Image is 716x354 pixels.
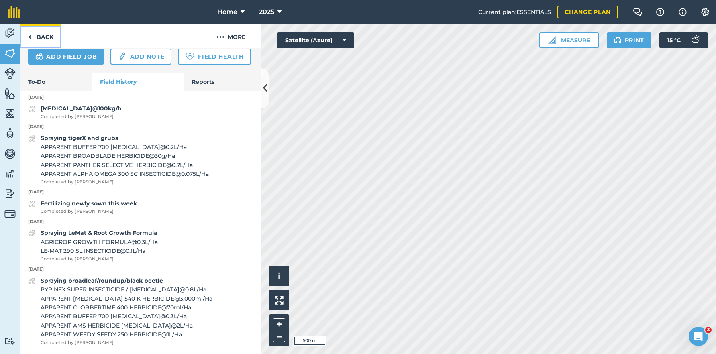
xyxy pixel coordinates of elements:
[655,8,665,16] img: A question mark icon
[28,199,36,209] img: svg+xml;base64,PD94bWwgdmVyc2lvbj0iMS4wIiBlbmNvZGluZz0idXRmLTgiPz4KPCEtLSBHZW5lcmF0b3I6IEFkb2JlIE...
[4,208,16,220] img: svg+xml;base64,PD94bWwgdmVyc2lvbj0iMS4wIiBlbmNvZGluZz0idXRmLTgiPz4KPCEtLSBHZW5lcmF0b3I6IEFkb2JlIE...
[216,32,224,42] img: svg+xml;base64,PHN2ZyB4bWxucz0iaHR0cDovL3d3dy53My5vcmcvMjAwMC9zdmciIHdpZHRoPSIyMCIgaGVpZ2h0PSIyNC...
[41,238,158,246] span: AGRICROP GROWTH FORMULA @ 0.3 L / Ha
[539,32,599,48] button: Measure
[28,228,158,262] a: Spraying LeMat & Root Growth FormulaAGRICROP GROWTH FORMULA@0.3L/HaLE-MAT 290 SL INSECTICIDE@0.1L...
[28,276,212,346] a: Spraying broadleaf/roundup/black beetlePYRINEX SUPER INSECTICIDE / [MEDICAL_DATA]@0.8L/HaAPPARENT...
[273,330,285,342] button: –
[667,32,681,48] span: 15 ° C
[41,312,212,321] span: APPARENT BUFFER 700 [MEDICAL_DATA] @ 0.3 L / Ha
[20,73,92,91] a: To-Do
[41,246,158,255] span: LE-MAT 290 SL INSECTICIDE @ 0.1 L / Ha
[689,327,708,346] iframe: Intercom live chat
[4,128,16,140] img: svg+xml;base64,PD94bWwgdmVyc2lvbj0iMS4wIiBlbmNvZGluZz0idXRmLTgiPz4KPCEtLSBHZW5lcmF0b3I6IEFkb2JlIE...
[41,113,122,120] span: Completed by [PERSON_NAME]
[41,256,158,263] span: Completed by [PERSON_NAME]
[41,200,137,207] strong: Fertilizing newly sown this week
[28,228,36,238] img: svg+xml;base64,PD94bWwgdmVyc2lvbj0iMS4wIiBlbmNvZGluZz0idXRmLTgiPz4KPCEtLSBHZW5lcmF0b3I6IEFkb2JlIE...
[269,266,289,286] button: i
[41,277,163,284] strong: Spraying broadleaf/roundup/black beetle
[41,339,212,346] span: Completed by [PERSON_NAME]
[20,123,261,130] p: [DATE]
[633,8,643,16] img: Two speech bubbles overlapping with the left bubble in the forefront
[28,49,104,65] a: Add field job
[278,271,280,281] span: i
[28,32,32,42] img: svg+xml;base64,PHN2ZyB4bWxucz0iaHR0cDovL3d3dy53My5vcmcvMjAwMC9zdmciIHdpZHRoPSI5IiBoZWlnaHQ9IjI0Ii...
[277,32,354,48] button: Satellite (Azure)
[28,199,137,215] a: Fertilizing newly sown this weekCompleted by [PERSON_NAME]
[557,6,618,18] a: Change plan
[478,8,551,16] span: Current plan : ESSENTIALS
[700,8,710,16] img: A cog icon
[275,296,284,305] img: Four arrows, one pointing top left, one top right, one bottom right and the last bottom left
[92,73,183,91] a: Field History
[28,104,36,114] img: svg+xml;base64,PD94bWwgdmVyc2lvbj0iMS4wIiBlbmNvZGluZz0idXRmLTgiPz4KPCEtLSBHZW5lcmF0b3I6IEFkb2JlIE...
[41,285,212,294] span: PYRINEX SUPER INSECTICIDE / [MEDICAL_DATA] @ 0.8 L / Ha
[41,321,212,330] span: APPARENT AMS HERBICIDE [MEDICAL_DATA] @ 2 L / Ha
[41,161,209,169] span: APPARENT PANTHER SELECTIVE HERBICIDE @ 0.7 L / Ha
[184,73,261,91] a: Reports
[273,318,285,330] button: +
[687,32,703,48] img: svg+xml;base64,PD94bWwgdmVyc2lvbj0iMS4wIiBlbmNvZGluZz0idXRmLTgiPz4KPCEtLSBHZW5lcmF0b3I6IEFkb2JlIE...
[35,52,43,61] img: svg+xml;base64,PD94bWwgdmVyc2lvbj0iMS4wIiBlbmNvZGluZz0idXRmLTgiPz4KPCEtLSBHZW5lcmF0b3I6IEFkb2JlIE...
[20,94,261,101] p: [DATE]
[4,87,16,100] img: svg+xml;base64,PHN2ZyB4bWxucz0iaHR0cDovL3d3dy53My5vcmcvMjAwMC9zdmciIHdpZHRoPSI1NiIgaGVpZ2h0PSI2MC...
[41,303,212,312] span: APPARENT CLOBBERTIME 400 HERBICIDE @ 70 ml / Ha
[41,294,212,303] span: APPARENT [MEDICAL_DATA] 540 K HERBICIDE @ 3,000 ml / Ha
[217,7,237,17] span: Home
[41,142,209,151] span: APPARENT BUFFER 700 [MEDICAL_DATA] @ 0.2 L / Ha
[20,24,61,48] a: Back
[20,266,261,273] p: [DATE]
[178,49,251,65] a: Field Health
[607,32,652,48] button: Print
[4,188,16,200] img: svg+xml;base64,PD94bWwgdmVyc2lvbj0iMS4wIiBlbmNvZGluZz0idXRmLTgiPz4KPCEtLSBHZW5lcmF0b3I6IEFkb2JlIE...
[20,218,261,226] p: [DATE]
[41,151,209,160] span: APPARENT BROADBLADE HERBICIDE @ 30 g / Ha
[118,52,126,61] img: svg+xml;base64,PD94bWwgdmVyc2lvbj0iMS4wIiBlbmNvZGluZz0idXRmLTgiPz4KPCEtLSBHZW5lcmF0b3I6IEFkb2JlIE...
[4,108,16,120] img: svg+xml;base64,PHN2ZyB4bWxucz0iaHR0cDovL3d3dy53My5vcmcvMjAwMC9zdmciIHdpZHRoPSI1NiIgaGVpZ2h0PSI2MC...
[28,134,209,186] a: Spraying tigerX and grubsAPPARENT BUFFER 700 [MEDICAL_DATA]@0.2L/HaAPPARENT BROADBLADE HERBICIDE@...
[28,276,36,286] img: svg+xml;base64,PD94bWwgdmVyc2lvbj0iMS4wIiBlbmNvZGluZz0idXRmLTgiPz4KPCEtLSBHZW5lcmF0b3I6IEFkb2JlIE...
[8,6,20,18] img: fieldmargin Logo
[4,47,16,59] img: svg+xml;base64,PHN2ZyB4bWxucz0iaHR0cDovL3d3dy53My5vcmcvMjAwMC9zdmciIHdpZHRoPSI1NiIgaGVpZ2h0PSI2MC...
[41,208,137,215] span: Completed by [PERSON_NAME]
[110,49,171,65] a: Add note
[28,134,36,143] img: svg+xml;base64,PD94bWwgdmVyc2lvbj0iMS4wIiBlbmNvZGluZz0idXRmLTgiPz4KPCEtLSBHZW5lcmF0b3I6IEFkb2JlIE...
[28,104,122,120] a: [MEDICAL_DATA]@100kg/hCompleted by [PERSON_NAME]
[20,189,261,196] p: [DATE]
[614,35,622,45] img: svg+xml;base64,PHN2ZyB4bWxucz0iaHR0cDovL3d3dy53My5vcmcvMjAwMC9zdmciIHdpZHRoPSIxOSIgaGVpZ2h0PSIyNC...
[201,24,261,48] button: More
[705,327,712,333] span: 3
[259,7,274,17] span: 2025
[41,229,157,236] strong: Spraying LeMat & Root Growth Formula
[41,179,209,186] span: Completed by [PERSON_NAME]
[548,36,556,44] img: Ruler icon
[659,32,708,48] button: 15 °C
[41,169,209,178] span: APPARENT ALPHA OMEGA 300 SC INSECTICIDE @ 0.075 L / Ha
[4,27,16,39] img: svg+xml;base64,PD94bWwgdmVyc2lvbj0iMS4wIiBlbmNvZGluZz0idXRmLTgiPz4KPCEtLSBHZW5lcmF0b3I6IEFkb2JlIE...
[41,105,122,112] strong: [MEDICAL_DATA]@100kg/h
[4,68,16,79] img: svg+xml;base64,PD94bWwgdmVyc2lvbj0iMS4wIiBlbmNvZGluZz0idXRmLTgiPz4KPCEtLSBHZW5lcmF0b3I6IEFkb2JlIE...
[4,338,16,345] img: svg+xml;base64,PD94bWwgdmVyc2lvbj0iMS4wIiBlbmNvZGluZz0idXRmLTgiPz4KPCEtLSBHZW5lcmF0b3I6IEFkb2JlIE...
[4,168,16,180] img: svg+xml;base64,PD94bWwgdmVyc2lvbj0iMS4wIiBlbmNvZGluZz0idXRmLTgiPz4KPCEtLSBHZW5lcmF0b3I6IEFkb2JlIE...
[41,134,118,142] strong: Spraying tigerX and grubs
[679,7,687,17] img: svg+xml;base64,PHN2ZyB4bWxucz0iaHR0cDovL3d3dy53My5vcmcvMjAwMC9zdmciIHdpZHRoPSIxNyIgaGVpZ2h0PSIxNy...
[41,330,212,339] span: APPARENT WEEDY SEEDY 250 HERBICIDE @ 1 L / Ha
[4,148,16,160] img: svg+xml;base64,PD94bWwgdmVyc2lvbj0iMS4wIiBlbmNvZGluZz0idXRmLTgiPz4KPCEtLSBHZW5lcmF0b3I6IEFkb2JlIE...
